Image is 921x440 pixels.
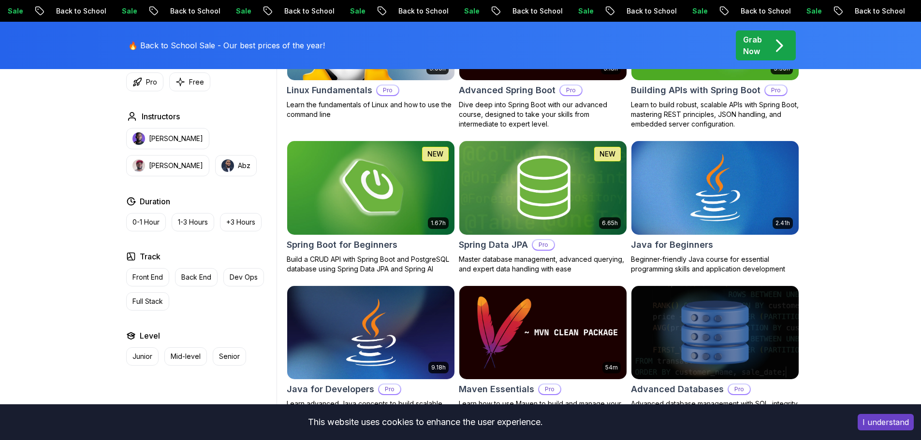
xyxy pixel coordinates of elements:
p: NEW [599,149,615,159]
p: Free [189,77,204,87]
h2: Linux Fundamentals [287,84,372,97]
a: Maven Essentials card54mMaven EssentialsProLearn how to use Maven to build and manage your Java p... [459,285,627,419]
p: Back to School [616,6,682,16]
button: +3 Hours [220,213,262,231]
a: Spring Data JPA card6.65hNEWSpring Data JPAProMaster database management, advanced querying, and ... [459,141,627,274]
img: Spring Data JPA card [459,141,627,235]
p: Pro [765,85,787,95]
img: instructor img [132,132,145,145]
button: Accept cookies [858,414,914,430]
p: 6.65h [602,219,618,227]
p: Sale [796,6,827,16]
p: Back to School [160,6,226,16]
p: Mid-level [171,352,201,361]
p: [PERSON_NAME] [149,134,203,143]
p: 0-1 Hour [132,217,160,227]
button: Full Stack [126,292,169,311]
p: Sale [568,6,599,16]
p: Grab Now [743,34,762,57]
a: Java for Beginners card2.41hJava for BeginnersBeginner-friendly Java course for essential program... [631,141,799,274]
button: Senior [213,347,246,366]
a: Java for Developers card9.18hJava for DevelopersProLearn advanced Java concepts to build scalable... [287,285,455,419]
a: Spring Boot for Beginners card1.67hNEWSpring Boot for BeginnersBuild a CRUD API with Spring Boot ... [287,141,455,274]
p: 🔥 Back to School Sale - Our best prices of the year! [128,40,325,51]
p: Advanced database management with SQL, integrity, and practical applications [631,399,799,418]
p: 1.67h [431,219,446,227]
p: Back End [181,272,211,282]
p: Back to School [502,6,568,16]
p: 2.41h [775,219,790,227]
p: Sale [340,6,371,16]
p: Pro [379,384,400,394]
p: 54m [605,364,618,371]
a: Advanced Databases cardAdvanced DatabasesProAdvanced database management with SQL, integrity, and... [631,285,799,419]
h2: Spring Data JPA [459,238,528,252]
p: Senior [219,352,240,361]
p: Sale [112,6,143,16]
p: Pro [539,384,560,394]
p: NEW [427,149,443,159]
p: Back to School [731,6,796,16]
p: Learn to build robust, scalable APIs with Spring Boot, mastering REST principles, JSON handling, ... [631,100,799,129]
p: Sale [682,6,713,16]
button: Pro [126,72,163,91]
p: Master database management, advanced querying, and expert data handling with ease [459,255,627,274]
button: Junior [126,347,159,366]
p: [PERSON_NAME] [149,161,203,170]
p: Pro [146,77,157,87]
p: Back to School [388,6,454,16]
img: instructor img [132,159,145,172]
p: Dev Ops [230,272,258,282]
img: Spring Boot for Beginners card [283,139,458,237]
h2: Java for Beginners [631,238,713,252]
p: Junior [132,352,152,361]
h2: Instructors [142,111,180,122]
p: Pro [560,85,582,95]
button: Front End [126,268,169,286]
img: Java for Beginners card [631,141,799,235]
h2: Level [140,330,160,341]
img: Advanced Databases card [631,286,799,380]
div: This website uses cookies to enhance the user experience. [7,412,843,433]
p: Pro [729,384,750,394]
h2: Advanced Spring Boot [459,84,556,97]
h2: Advanced Databases [631,383,724,396]
img: Maven Essentials card [459,286,627,380]
p: Front End [132,272,163,282]
h2: Track [140,251,161,262]
p: +3 Hours [226,217,255,227]
button: Mid-level [164,347,207,366]
p: Abz [238,161,250,170]
p: Back to School [845,6,910,16]
button: Free [169,72,210,91]
p: Learn how to use Maven to build and manage your Java projects [459,399,627,418]
p: Beginner-friendly Java course for essential programming skills and application development [631,255,799,274]
h2: Java for Developers [287,383,374,396]
p: Pro [533,240,554,250]
button: instructor img[PERSON_NAME] [126,128,209,149]
p: Build a CRUD API with Spring Boot and PostgreSQL database using Spring Data JPA and Spring AI [287,255,455,274]
p: Learn the fundamentals of Linux and how to use the command line [287,100,455,119]
p: Back to School [46,6,112,16]
p: Sale [226,6,257,16]
h2: Maven Essentials [459,383,534,396]
button: Dev Ops [223,268,264,286]
h2: Spring Boot for Beginners [287,238,397,252]
p: Pro [377,85,398,95]
p: Full Stack [132,297,163,306]
button: 1-3 Hours [172,213,214,231]
p: Back to School [274,6,340,16]
button: Back End [175,268,218,286]
p: Dive deep into Spring Boot with our advanced course, designed to take your skills from intermedia... [459,100,627,129]
p: Learn advanced Java concepts to build scalable and maintainable applications. [287,399,455,418]
img: instructor img [221,159,234,172]
button: 0-1 Hour [126,213,166,231]
p: 9.18h [431,364,446,371]
button: instructor imgAbz [215,155,257,176]
h2: Building APIs with Spring Boot [631,84,760,97]
h2: Duration [140,196,170,207]
img: Java for Developers card [287,286,454,380]
p: Sale [454,6,485,16]
p: 1-3 Hours [178,217,208,227]
button: instructor img[PERSON_NAME] [126,155,209,176]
